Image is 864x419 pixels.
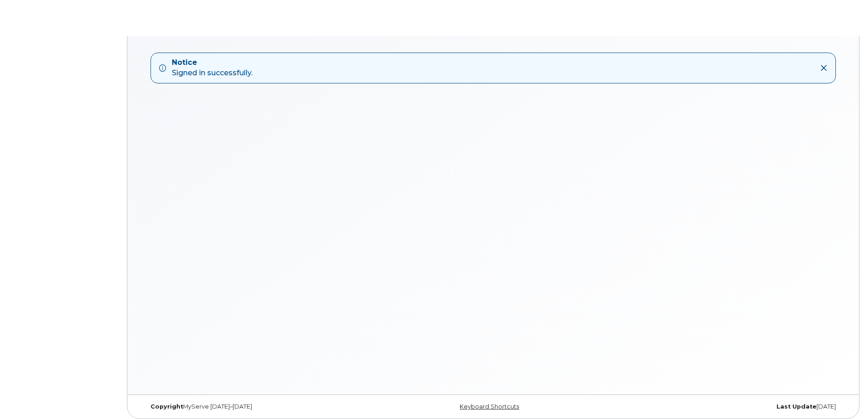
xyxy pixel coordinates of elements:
div: MyServe [DATE]–[DATE] [144,403,377,410]
strong: Copyright [150,403,183,410]
div: [DATE] [610,403,843,410]
strong: Last Update [777,403,816,410]
a: Keyboard Shortcuts [460,403,519,410]
div: Signed in successfully. [172,58,252,78]
strong: Notice [172,58,252,68]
